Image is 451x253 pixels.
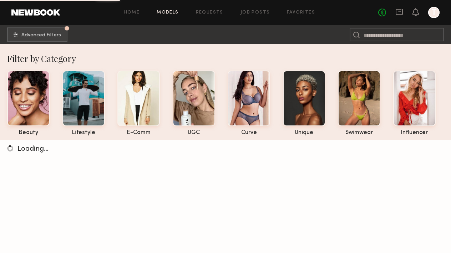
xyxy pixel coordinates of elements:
a: Models [157,10,178,15]
span: Loading… [17,146,49,153]
a: T [428,7,440,18]
div: swimwear [338,130,380,136]
a: Job Posts [240,10,270,15]
a: Home [124,10,140,15]
div: unique [283,130,325,136]
a: Requests [196,10,223,15]
div: lifestyle [62,130,105,136]
button: Advanced Filters [7,27,67,42]
div: curve [228,130,270,136]
div: beauty [7,130,50,136]
div: UGC [173,130,215,136]
div: Filter by Category [7,53,451,64]
div: e-comm [117,130,160,136]
div: influencer [393,130,436,136]
a: Favorites [287,10,315,15]
span: Advanced Filters [21,33,61,38]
